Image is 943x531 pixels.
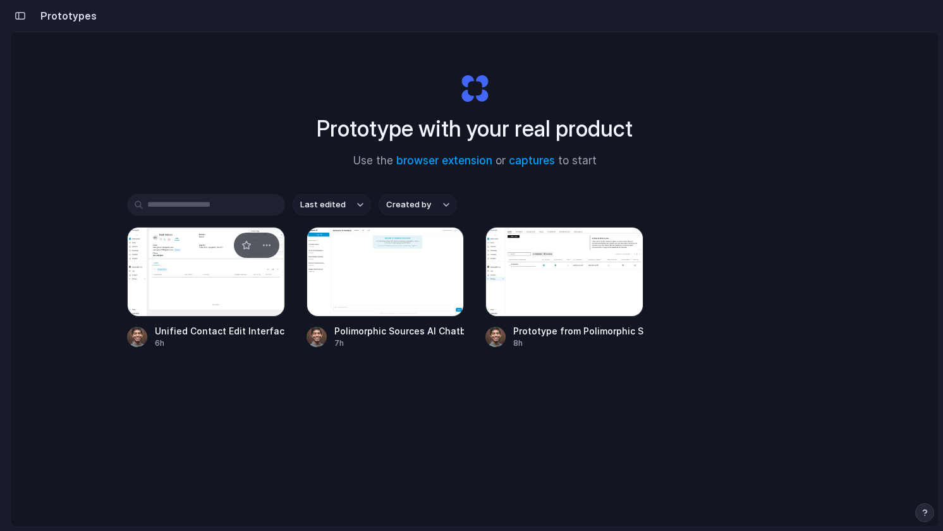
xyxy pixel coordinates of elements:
[379,194,457,216] button: Created by
[334,338,465,349] div: 7h
[485,227,643,349] a: Prototype from Polimorphic SourcesPrototype from Polimorphic Sources8h
[317,112,633,145] h1: Prototype with your real product
[155,338,285,349] div: 6h
[353,153,597,169] span: Use the or to start
[300,198,346,211] span: Last edited
[513,324,643,338] div: Prototype from Polimorphic Sources
[386,198,431,211] span: Created by
[307,227,465,349] a: Polimorphic Sources AI Chatbot DesignPolimorphic Sources AI Chatbot Design7h
[509,154,555,167] a: captures
[127,227,285,349] a: Unified Contact Edit InterfaceUnified Contact Edit Interface6h
[35,8,97,23] h2: Prototypes
[155,324,285,338] div: Unified Contact Edit Interface
[396,154,492,167] a: browser extension
[513,338,643,349] div: 8h
[334,324,465,338] div: Polimorphic Sources AI Chatbot Design
[293,194,371,216] button: Last edited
